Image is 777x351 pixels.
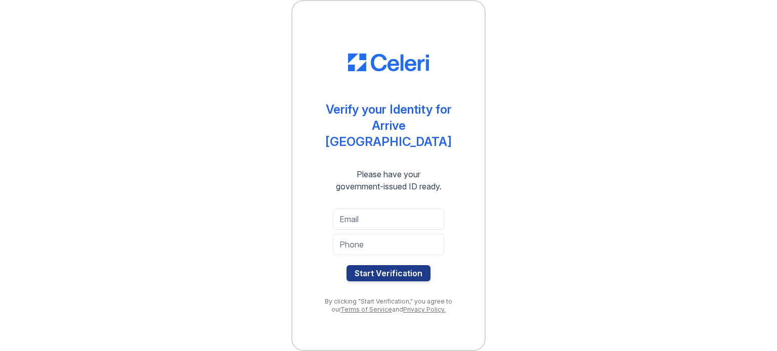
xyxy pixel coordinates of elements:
[403,306,446,313] a: Privacy Policy.
[340,306,392,313] a: Terms of Service
[333,209,444,230] input: Email
[313,102,464,150] div: Verify your Identity for Arrive [GEOGRAPHIC_DATA]
[347,265,430,281] button: Start Verification
[318,168,460,192] div: Please have your government-issued ID ready.
[313,297,464,314] div: By clicking "Start Verification," you agree to our and
[333,234,444,255] input: Phone
[348,54,429,72] img: CE_Logo_Blue-a8612792a0a2168367f1c8372b55b34899dd931a85d93a1a3d3e32e68fde9ad4.png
